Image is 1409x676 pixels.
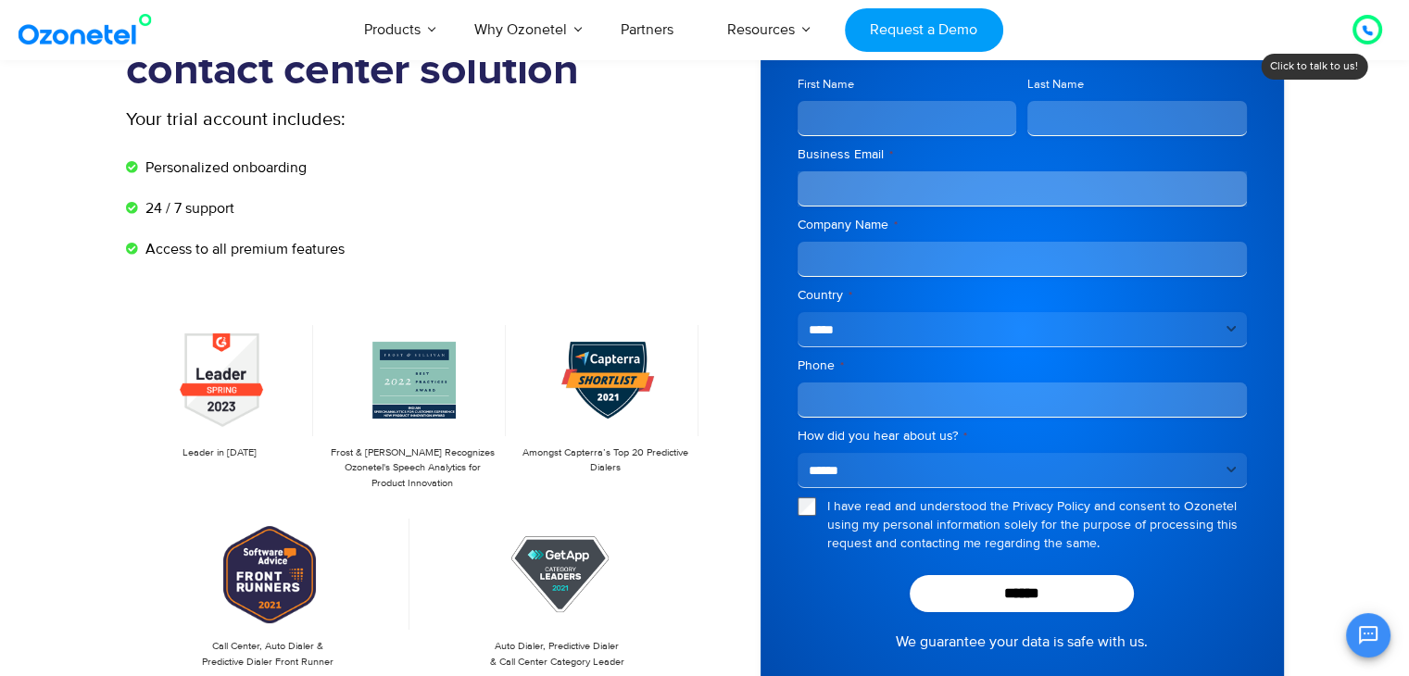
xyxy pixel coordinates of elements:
a: We guarantee your data is safe with us. [896,631,1148,653]
label: Company Name [798,216,1247,234]
label: Last Name [1027,76,1247,94]
label: I have read and understood the Privacy Policy and consent to Ozonetel using my personal informati... [827,497,1247,553]
p: Amongst Capterra’s Top 20 Predictive Dialers [521,445,689,476]
span: Personalized onboarding [141,156,307,179]
label: How did you hear about us? [798,427,1247,445]
label: Business Email [798,145,1247,164]
label: Phone [798,357,1247,375]
p: Your trial account includes: [126,106,566,133]
span: 24 / 7 support [141,197,234,219]
p: Call Center, Auto Dialer & Predictive Dialer Front Runner [135,639,401,670]
button: Open chat [1346,613,1390,657]
p: Frost & [PERSON_NAME] Recognizes Ozonetel's Speech Analytics for Product Innovation [328,445,497,492]
p: Leader in [DATE] [135,445,304,461]
label: Country [798,286,1247,305]
label: First Name [798,76,1017,94]
a: Request a Demo [845,8,1003,52]
span: Access to all premium features [141,238,345,260]
p: Auto Dialer, Predictive Dialer & Call Center Category Leader [424,639,690,670]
